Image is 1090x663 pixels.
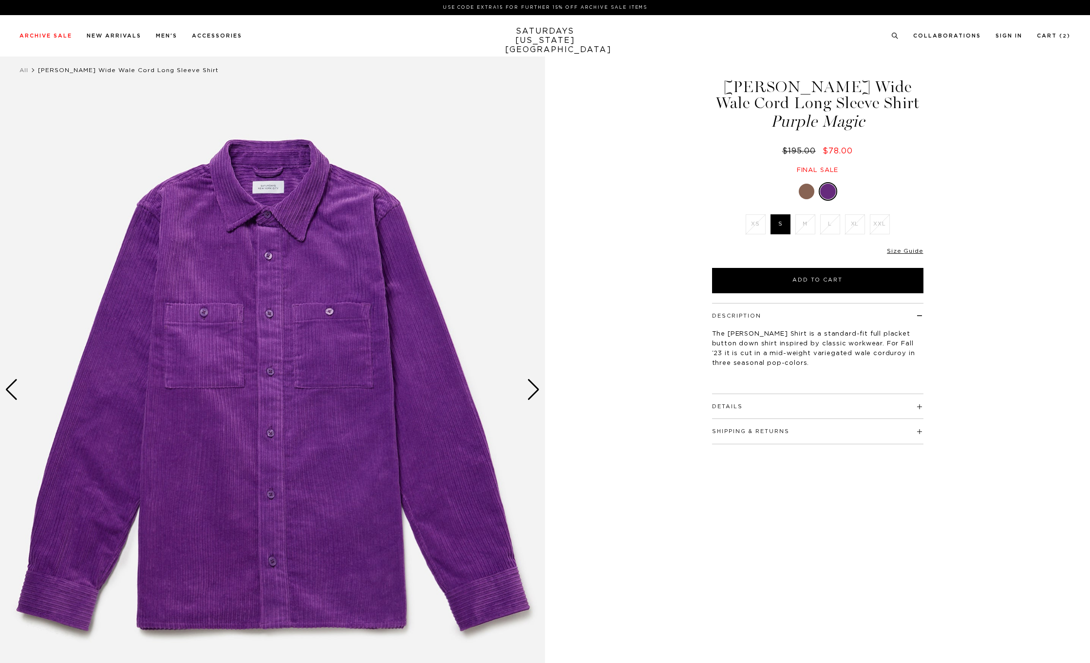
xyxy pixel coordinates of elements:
[19,33,72,38] a: Archive Sale
[996,33,1022,38] a: Sign In
[712,329,923,368] p: The [PERSON_NAME] Shirt is a standard-fit full placket button down shirt inspired by classic work...
[5,379,18,400] div: Previous slide
[1063,34,1067,38] small: 2
[712,268,923,293] button: Add to Cart
[823,147,853,155] span: $78.00
[711,79,925,130] h1: [PERSON_NAME] Wide Wale Cord Long Sleeve Shirt
[887,248,923,254] a: Size Guide
[712,404,743,409] button: Details
[19,67,28,73] a: All
[771,214,790,234] label: S
[913,33,981,38] a: Collaborations
[87,33,141,38] a: New Arrivals
[711,114,925,130] span: Purple Magic
[505,27,585,55] a: SATURDAYS[US_STATE][GEOGRAPHIC_DATA]
[782,147,820,155] del: $195.00
[712,429,789,434] button: Shipping & Returns
[527,379,540,400] div: Next slide
[711,166,925,174] div: Final sale
[23,4,1067,11] p: Use Code EXTRA15 for Further 15% Off Archive Sale Items
[156,33,177,38] a: Men's
[712,313,761,319] button: Description
[1037,33,1071,38] a: Cart (2)
[38,67,219,73] span: [PERSON_NAME] Wide Wale Cord Long Sleeve Shirt
[192,33,242,38] a: Accessories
